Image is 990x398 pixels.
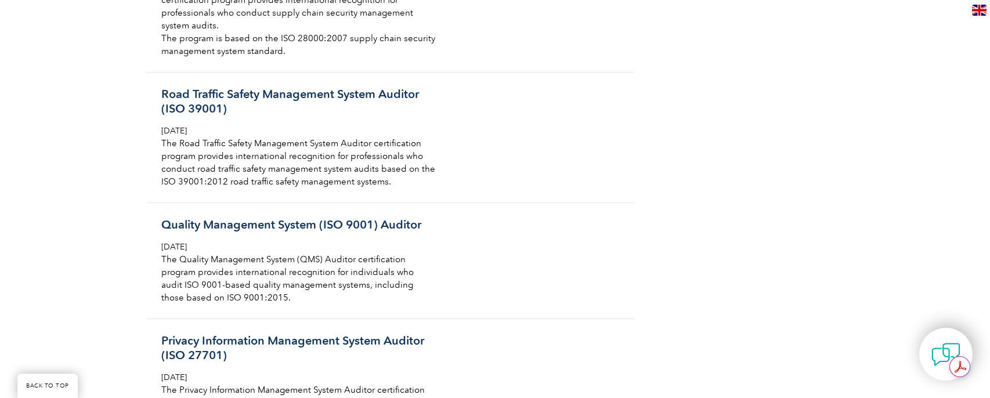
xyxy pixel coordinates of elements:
[161,126,187,136] span: [DATE]
[931,340,960,369] img: contact-chat.png
[161,87,436,116] h3: Road Traffic Safety Management System Auditor (ISO 39001)
[161,137,436,188] p: The Road Traffic Safety Management System Auditor certification program provides international re...
[161,372,187,382] span: [DATE]
[972,5,987,16] img: en
[17,374,78,398] a: BACK TO TOP
[161,32,436,57] p: The program is based on the ISO 28000:2007 supply chain security management system standard.
[161,218,436,232] h3: Quality Management System (ISO 9001) Auditor
[161,334,436,363] h3: Privacy Information Management System Auditor (ISO 27701)
[147,73,634,203] a: Road Traffic Safety Management System Auditor (ISO 39001) [DATE] The Road Traffic Safety Manageme...
[161,253,436,304] p: The Quality Management System (QMS) Auditor certification program provides international recognit...
[161,242,187,252] span: [DATE]
[147,203,634,319] a: Quality Management System (ISO 9001) Auditor [DATE] The Quality Management System (QMS) Auditor c...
